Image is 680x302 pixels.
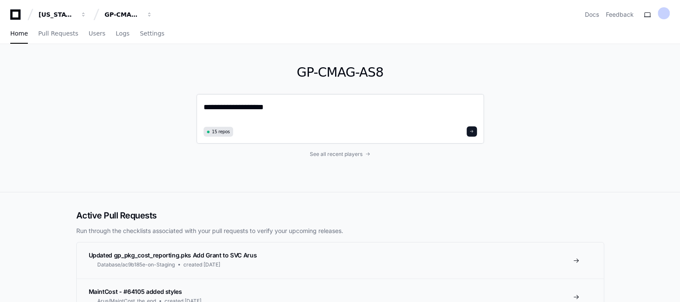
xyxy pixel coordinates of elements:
[196,65,484,80] h1: GP-CMAG-AS8
[310,151,362,158] span: See all recent players
[116,24,129,44] a: Logs
[35,7,90,22] button: [US_STATE] Pacific
[89,24,105,44] a: Users
[77,242,604,278] a: Updated gp_pkg_cost_reporting.pks Add Grant to SVC ArusDatabase/ac9b185e-on-Stagingcreated [DATE]
[116,31,129,36] span: Logs
[38,24,78,44] a: Pull Requests
[140,31,164,36] span: Settings
[101,7,156,22] button: GP-CMAG-AS8
[76,227,604,235] p: Run through the checklists associated with your pull requests to verify your upcoming releases.
[140,24,164,44] a: Settings
[585,10,599,19] a: Docs
[212,129,230,135] span: 15 repos
[10,31,28,36] span: Home
[105,10,141,19] div: GP-CMAG-AS8
[196,151,484,158] a: See all recent players
[89,31,105,36] span: Users
[38,31,78,36] span: Pull Requests
[97,261,175,268] span: Database/ac9b185e-on-Staging
[89,288,182,295] span: MaintCost - #64105 added styles
[10,24,28,44] a: Home
[183,261,220,268] span: created [DATE]
[39,10,75,19] div: [US_STATE] Pacific
[89,251,257,259] span: Updated gp_pkg_cost_reporting.pks Add Grant to SVC Arus
[76,209,604,221] h2: Active Pull Requests
[606,10,634,19] button: Feedback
